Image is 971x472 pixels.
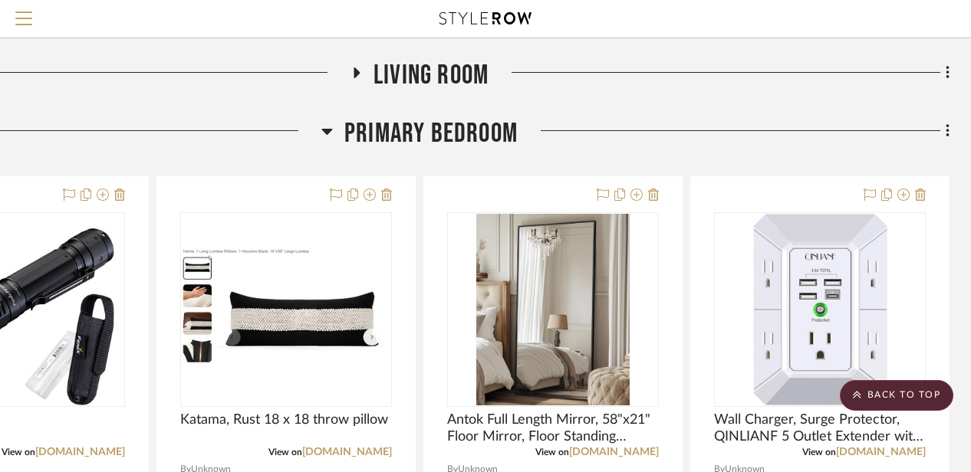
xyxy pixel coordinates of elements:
[840,380,953,411] scroll-to-top-button: BACK TO TOP
[447,411,659,445] span: Antok Full Length Mirror, 58"x21" Floor Mirror, Floor Standing Freestanding Full Body Mirror with...
[344,117,518,150] span: Primary Bedroom
[35,447,125,457] a: [DOMAIN_NAME]
[535,447,569,457] span: View on
[302,447,392,457] a: [DOMAIN_NAME]
[448,213,658,406] div: 0
[2,447,35,457] span: View on
[268,447,302,457] span: View on
[180,411,388,428] span: Katama, Rust 18 x 18 throw pillow
[182,248,390,370] img: Katama, Rust 18 x 18 throw pillow
[836,447,926,457] a: [DOMAIN_NAME]
[802,447,836,457] span: View on
[476,214,630,405] img: Antok Full Length Mirror, 58"x21" Floor Mirror, Floor Standing Freestanding Full Body Mirror with...
[715,213,925,406] div: 0
[753,214,887,405] img: Wall Charger, Surge Protector, QINLIANF 5 Outlet Extender with 4 USB Charging Ports (4.8A Total) ...
[569,447,659,457] a: [DOMAIN_NAME]
[714,411,926,445] span: Wall Charger, Surge Protector, QINLIANF 5 Outlet Extender with 4 USB Charging Ports (4.8A Total) ...
[374,59,489,92] span: Living Room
